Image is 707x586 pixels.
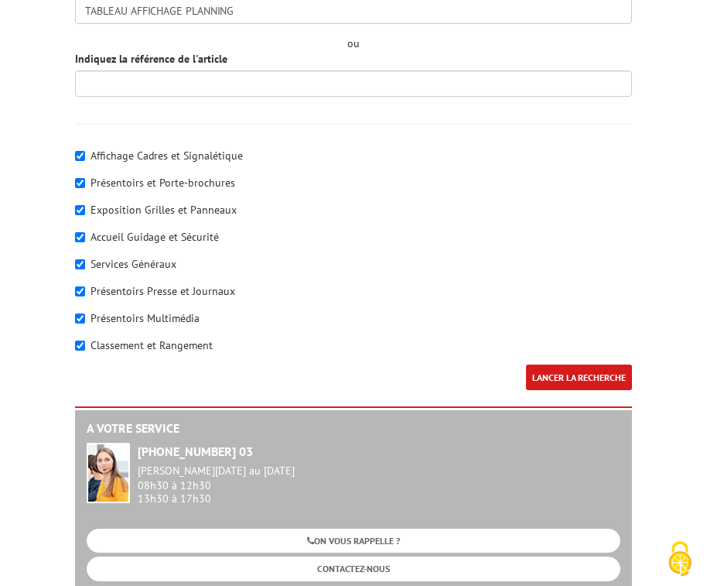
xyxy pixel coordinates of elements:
[75,341,85,351] input: Classement et Rangement
[91,338,213,352] label: Classement et Rangement
[526,365,632,390] input: LANCER LA RECHERCHE
[138,464,620,478] div: [PERSON_NAME][DATE] au [DATE]
[138,464,620,505] div: 08h30 à 12h30 13h30 à 17h30
[75,36,632,51] div: ou
[91,230,219,244] label: Accueil Guidage et Sécurité
[75,232,85,242] input: Accueil Guidage et Sécurité
[87,529,620,553] a: ON VOUS RAPPELLE ?
[91,257,176,271] label: Services Généraux
[91,203,237,217] label: Exposition Grilles et Panneaux
[75,314,85,324] input: Présentoirs Multimédia
[87,443,130,503] img: widget-service.jpg
[75,151,85,161] input: Affichage Cadres et Signalétique
[87,422,620,436] h2: A votre service
[661,540,699,578] img: Cookies (fenêtre modale)
[75,51,227,67] label: Indiquez la référence de l'article
[653,533,707,586] button: Cookies (fenêtre modale)
[75,178,85,188] input: Présentoirs et Porte-brochures
[75,205,85,215] input: Exposition Grilles et Panneaux
[138,444,253,459] strong: [PHONE_NUMBER] 03
[75,259,85,269] input: Services Généraux
[87,557,620,581] a: CONTACTEZ-NOUS
[91,311,200,325] label: Présentoirs Multimédia
[75,286,85,296] input: Présentoirs Presse et Journaux
[91,176,235,190] label: Présentoirs et Porte-brochures
[91,149,243,163] label: Affichage Cadres et Signalétique
[91,284,235,298] label: Présentoirs Presse et Journaux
